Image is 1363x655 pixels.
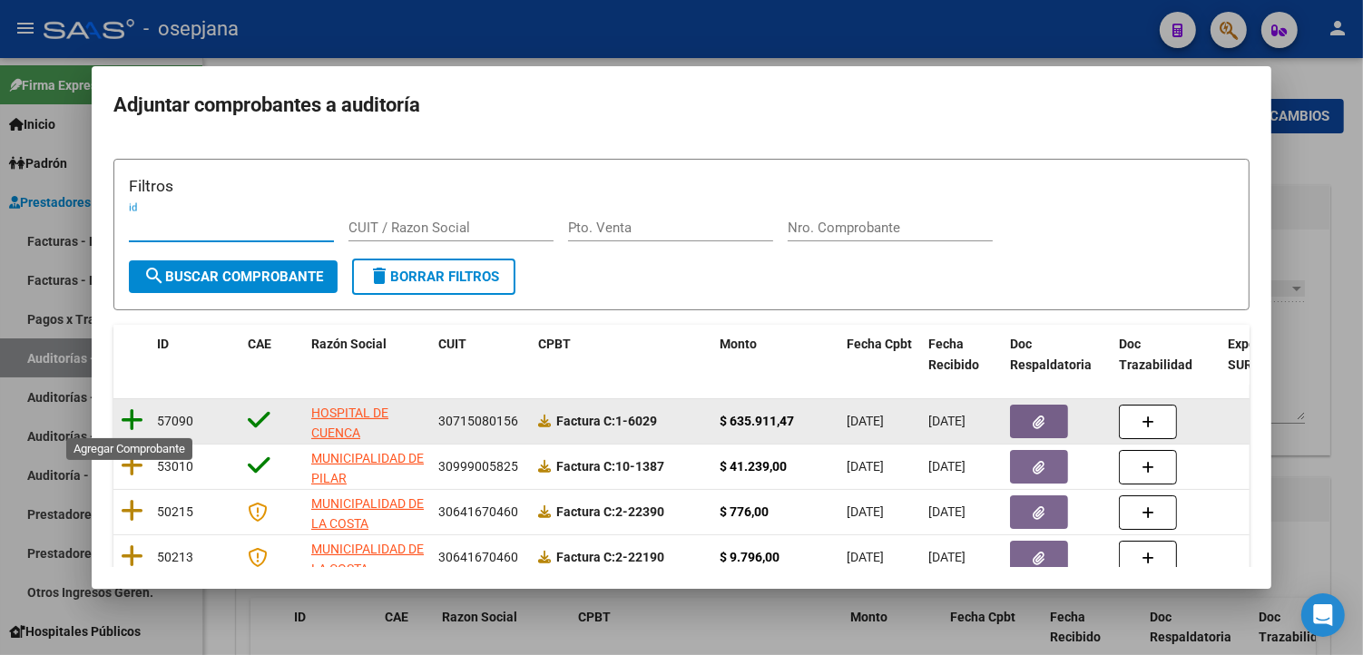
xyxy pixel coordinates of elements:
strong: 2-22390 [556,504,664,519]
datatable-header-cell: Monto [712,325,839,385]
span: 50215 [157,504,193,519]
datatable-header-cell: Razón Social [304,325,431,385]
h3: Filtros [129,174,1234,198]
span: MUNICIPALIDAD DE LA COSTA [311,542,424,577]
span: Fecha Cpbt [847,337,912,351]
span: Doc Respaldatoria [1010,337,1092,372]
datatable-header-cell: CUIT [431,325,531,385]
span: Monto [720,337,757,351]
span: 30641670460 [438,550,518,564]
strong: $ 9.796,00 [720,550,780,564]
span: 30715080156 [438,414,518,428]
button: Buscar Comprobante [129,260,338,293]
datatable-header-cell: Fecha Cpbt [839,325,921,385]
span: [DATE] [847,459,884,474]
span: [DATE] [928,550,966,564]
span: 30641670460 [438,504,518,519]
strong: $ 635.911,47 [720,414,794,428]
span: 53010 [157,459,193,474]
span: [DATE] [928,504,966,519]
strong: 1-6029 [556,414,657,428]
span: [DATE] [847,550,884,564]
mat-icon: delete [368,265,390,287]
span: ID [157,337,169,351]
span: 50213 [157,550,193,564]
span: HOSPITAL DE CUENCA [PERSON_NAME] SERVICIO DE ATENCION MEDICA INTEGRAL PARA LA COMUNIDAD [311,406,424,544]
strong: 2-22190 [556,550,664,564]
mat-icon: search [143,265,165,287]
span: CAE [248,337,271,351]
span: CUIT [438,337,466,351]
span: Fecha Recibido [928,337,979,372]
button: Borrar Filtros [352,259,515,295]
strong: 10-1387 [556,459,664,474]
span: 30999005825 [438,459,518,474]
strong: $ 41.239,00 [720,459,787,474]
span: MUNICIPALIDAD DE PILAR [311,451,424,486]
span: 57090 [157,414,193,428]
datatable-header-cell: CPBT [531,325,712,385]
span: Borrar Filtros [368,269,499,285]
datatable-header-cell: Fecha Recibido [921,325,1003,385]
datatable-header-cell: Doc Trazabilidad [1112,325,1221,385]
div: Open Intercom Messenger [1301,593,1345,637]
span: [DATE] [847,414,884,428]
datatable-header-cell: Doc Respaldatoria [1003,325,1112,385]
span: Factura C: [556,550,615,564]
span: Factura C: [556,459,615,474]
span: Buscar Comprobante [143,269,323,285]
span: MUNICIPALIDAD DE LA COSTA [311,496,424,532]
span: [DATE] [928,459,966,474]
h2: Adjuntar comprobantes a auditoría [113,88,1250,122]
datatable-header-cell: ID [150,325,240,385]
strong: $ 776,00 [720,504,769,519]
span: CPBT [538,337,571,351]
span: Doc Trazabilidad [1119,337,1192,372]
span: Expediente SUR Asociado [1228,337,1309,372]
span: Factura C: [556,504,615,519]
datatable-header-cell: CAE [240,325,304,385]
span: [DATE] [928,414,966,428]
span: Factura C: [556,414,615,428]
span: Razón Social [311,337,387,351]
datatable-header-cell: Expediente SUR Asociado [1221,325,1320,385]
span: [DATE] [847,504,884,519]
